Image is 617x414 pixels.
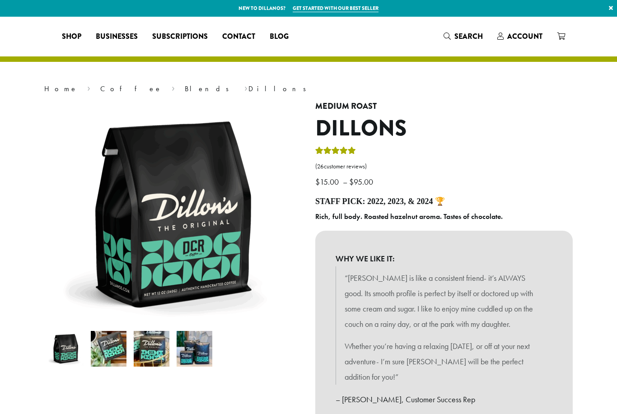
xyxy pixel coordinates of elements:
[293,5,379,12] a: Get started with our best seller
[315,177,320,187] span: $
[349,177,354,187] span: $
[48,331,84,367] img: Dillons
[315,116,573,142] h1: Dillons
[315,102,573,112] h4: Medium Roast
[315,212,503,221] b: Rich, full body. Roasted hazelnut aroma. Tastes of chocolate.
[317,163,324,170] span: 26
[345,339,543,384] p: Whether you’re having a relaxing [DATE], or off at your next adventure- I’m sure [PERSON_NAME] wi...
[343,177,347,187] span: –
[349,177,375,187] bdi: 95.00
[55,29,89,44] a: Shop
[100,84,162,93] a: Coffee
[185,84,235,93] a: Blends
[96,31,138,42] span: Businesses
[134,331,169,367] img: Dillons - Image 3
[270,31,289,42] span: Blog
[222,31,255,42] span: Contact
[172,80,175,94] span: ›
[436,29,490,44] a: Search
[177,331,212,367] img: Dillons - Image 4
[44,84,78,93] a: Home
[507,31,542,42] span: Account
[345,270,543,331] p: “[PERSON_NAME] is like a consistent friend- it’s ALWAYS good. Its smooth profile is perfect by it...
[60,102,286,327] img: Dillons
[454,31,483,42] span: Search
[315,197,573,207] h4: Staff Pick: 2022, 2023, & 2024 🏆
[44,84,573,94] nav: Breadcrumb
[91,331,126,367] img: Dillons - Image 2
[244,80,248,94] span: ›
[87,80,90,94] span: ›
[315,177,341,187] bdi: 15.00
[152,31,208,42] span: Subscriptions
[315,145,356,159] div: Rated 5.00 out of 5
[315,162,573,171] a: (26customer reviews)
[62,31,81,42] span: Shop
[336,392,552,407] p: – [PERSON_NAME], Customer Success Rep
[336,251,552,266] b: WHY WE LIKE IT:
